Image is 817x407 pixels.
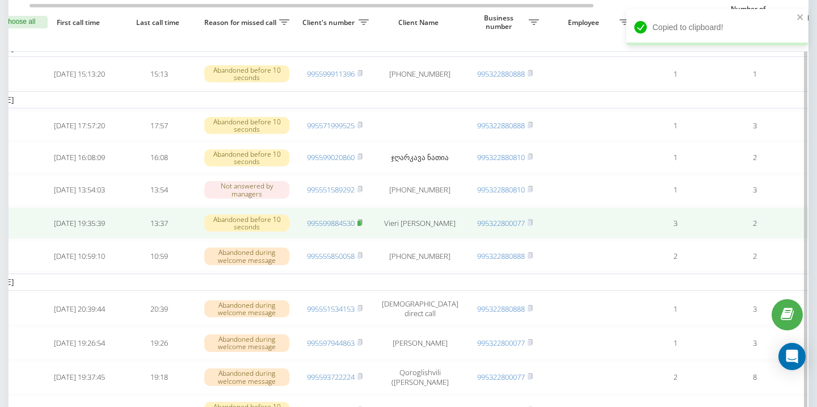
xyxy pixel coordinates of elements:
[715,241,794,271] td: 2
[635,142,715,173] td: 1
[204,247,289,265] div: Abandoned during welcome message
[635,362,715,393] td: 2
[477,69,525,79] a: 995322880888
[384,18,456,27] span: Client Name
[204,117,289,134] div: Abandoned before 10 seconds
[715,327,794,359] td: 3
[715,362,794,393] td: 8
[119,327,199,359] td: 19:26
[797,12,805,23] button: close
[635,241,715,271] td: 2
[40,175,119,205] td: [DATE] 13:54:03
[119,175,199,205] td: 13:54
[374,175,465,205] td: [PHONE_NUMBER]
[374,207,465,239] td: Vieri [PERSON_NAME]
[307,69,355,79] a: 995599911396
[119,207,199,239] td: 13:37
[471,14,529,31] span: Business number
[374,142,465,173] td: ჯღარკავა ნათია
[635,59,715,89] td: 1
[477,218,525,228] a: 995322800077
[307,184,355,195] a: 995551589292
[307,372,355,382] a: 995593722224
[626,9,808,45] div: Copied to clipboard!
[40,142,119,173] td: [DATE] 16:08:09
[374,362,465,393] td: Qoroglishvili ([PERSON_NAME]
[715,175,794,205] td: 3
[307,338,355,348] a: 995597944863
[374,293,465,325] td: [DEMOGRAPHIC_DATA] direct call
[49,18,110,27] span: First call time
[715,207,794,239] td: 2
[204,181,289,198] div: Not answered by managers
[307,120,355,131] a: 995571999525
[374,327,465,359] td: [PERSON_NAME]
[40,207,119,239] td: [DATE] 19:35:39
[119,59,199,89] td: 15:13
[635,175,715,205] td: 1
[204,65,289,82] div: Abandoned before 10 seconds
[204,215,289,232] div: Abandoned before 10 seconds
[477,338,525,348] a: 995322800077
[40,241,119,271] td: [DATE] 10:59:10
[477,120,525,131] a: 995322880888
[477,304,525,314] a: 995322880888
[119,111,199,141] td: 17:57
[204,18,279,27] span: Reason for missed call
[307,152,355,162] a: 995599020860
[204,149,289,166] div: Abandoned before 10 seconds
[128,18,189,27] span: Last call time
[715,142,794,173] td: 2
[635,207,715,239] td: 3
[40,327,119,359] td: [DATE] 19:26:54
[374,59,465,89] td: [PHONE_NUMBER]
[635,293,715,325] td: 1
[119,362,199,393] td: 19:18
[307,304,355,314] a: 995551534153
[635,111,715,141] td: 1
[119,241,199,271] td: 10:59
[119,293,199,325] td: 20:39
[301,18,359,27] span: Client's number
[204,368,289,385] div: Abandoned during welcome message
[715,293,794,325] td: 3
[715,111,794,141] td: 3
[550,18,620,27] span: Employee
[204,300,289,317] div: Abandoned during welcome message
[778,343,806,370] div: Open Intercom Messenger
[477,184,525,195] a: 995322880810
[40,111,119,141] td: [DATE] 17:57:20
[477,251,525,261] a: 995322880888
[204,334,289,351] div: Abandoned during welcome message
[40,362,119,393] td: [DATE] 19:37:45
[477,372,525,382] a: 995322800077
[40,59,119,89] td: [DATE] 15:13:20
[119,142,199,173] td: 16:08
[635,327,715,359] td: 1
[477,152,525,162] a: 995322880810
[307,251,355,261] a: 995555850058
[307,218,355,228] a: 995599884530
[40,293,119,325] td: [DATE] 20:39:44
[715,59,794,89] td: 1
[374,241,465,271] td: [PHONE_NUMBER]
